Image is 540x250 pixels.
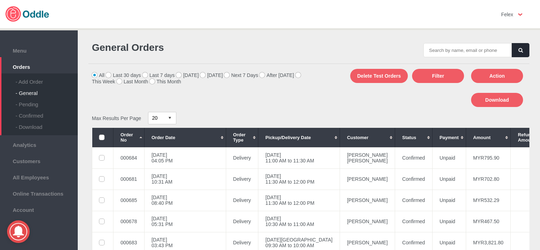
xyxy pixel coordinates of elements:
[471,69,523,83] button: Action
[144,128,226,147] th: Order Date
[4,205,74,213] span: Account
[16,85,78,96] div: - General
[144,190,226,211] td: [DATE] 08:40 PM
[395,211,433,232] td: Confirmed
[259,72,294,78] label: After [DATE]
[113,128,145,147] th: Order No
[226,211,258,232] td: Delivery
[395,190,433,211] td: Confirmed
[113,190,145,211] td: 000685
[340,211,395,232] td: [PERSON_NAME]
[466,211,511,232] td: MYR467.50
[92,42,305,53] h1: General Orders
[4,173,74,180] span: All Employees
[423,43,512,57] input: Search by name, email or phone
[226,147,258,168] td: Delivery
[501,12,513,17] strong: Felex
[142,72,175,78] label: Last 7 days
[258,211,340,232] td: [DATE] 10:30 AM to 11:00 AM
[412,69,464,83] button: Filter
[4,156,74,164] span: Customers
[258,168,340,190] td: [DATE] 11:30 AM to 12:00 PM
[106,72,141,78] label: Last 30 days
[92,72,105,78] label: All
[16,119,78,130] div: - Download
[432,168,466,190] td: Unpaid
[340,128,395,147] th: Customer
[113,211,145,232] td: 000678
[466,190,511,211] td: MYR532.29
[518,13,522,16] img: user-option-arrow.png
[432,190,466,211] td: Unpaid
[226,190,258,211] td: Delivery
[258,190,340,211] td: [DATE] 11:30 AM to 12:00 PM
[466,147,511,168] td: MYR795.90
[4,140,74,148] span: Analytics
[466,168,511,190] td: MYR702.80
[340,168,395,190] td: [PERSON_NAME]
[258,128,340,147] th: Pickup/Delivery Date
[350,69,408,83] button: Delete Test Orders
[226,168,258,190] td: Delivery
[92,115,141,121] span: Max Results Per Page
[200,72,223,78] label: [DATE]
[16,107,78,119] div: - Confirmed
[16,96,78,107] div: - Pending
[113,168,145,190] td: 000681
[471,93,523,107] button: Download
[113,147,145,168] td: 000684
[258,147,340,168] td: [DATE] 11:00 AM to 11:30 AM
[466,128,511,147] th: Amount
[432,147,466,168] td: Unpaid
[340,190,395,211] td: [PERSON_NAME]
[176,72,199,78] label: [DATE]
[117,79,148,84] label: Last Month
[395,128,433,147] th: Status
[224,72,258,78] label: Next 7 Days
[4,189,74,197] span: Online Transactions
[144,147,226,168] td: [DATE] 04:05 PM
[432,128,466,147] th: Payment
[149,79,181,84] label: This Month
[4,46,74,54] span: Menu
[340,147,395,168] td: [PERSON_NAME] [PERSON_NAME]
[395,147,433,168] td: Confirmed
[16,73,78,85] div: - Add Order
[4,62,74,70] span: Orders
[226,128,258,147] th: Order Type
[432,211,466,232] td: Unpaid
[144,168,226,190] td: [DATE] 10:31 AM
[144,211,226,232] td: [DATE] 05:31 PM
[395,168,433,190] td: Confirmed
